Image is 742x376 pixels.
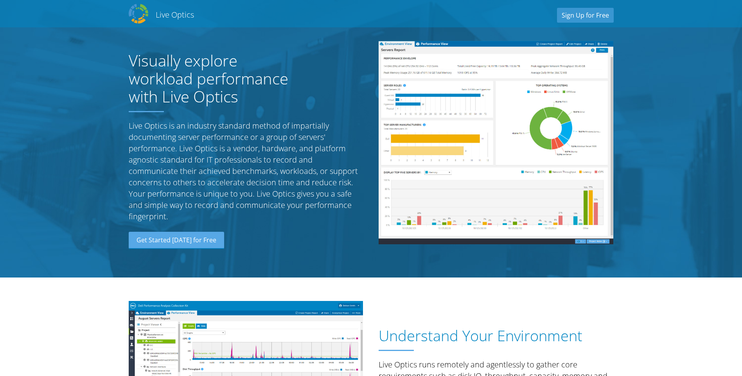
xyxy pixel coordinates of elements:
h1: Visually explore workload performance with Live Optics [129,52,305,106]
h1: Understand Your Environment [379,327,609,344]
a: Sign Up for Free [557,8,614,23]
p: Live Optics is an industry standard method of impartially documenting server performance or a gro... [129,120,363,222]
img: Server Report [379,41,613,244]
a: Get Started [DATE] for Free [129,232,224,249]
img: Dell Dpack [129,4,148,23]
h2: Live Optics [156,9,194,20]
